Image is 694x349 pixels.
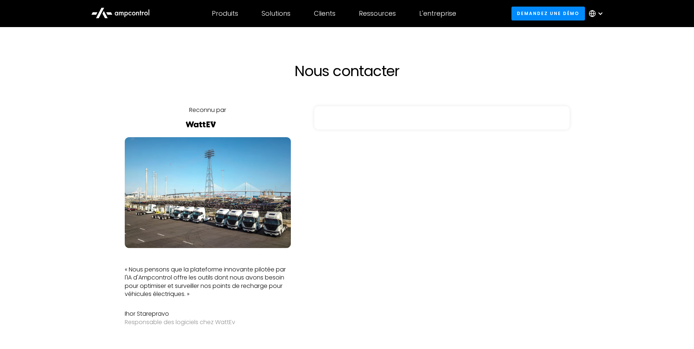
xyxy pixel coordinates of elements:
img: Logo Watt EV réel [185,121,217,127]
div: Produits [212,10,238,18]
div: Ressources [359,10,396,18]
div: Clients [314,10,335,18]
a: Demandez une démo [511,7,585,20]
p: « Nous pensons que la plateforme innovante pilotée par l'IA d'Ampcontrol offre les outils dont no... [125,266,291,299]
div: L'entreprise [419,10,456,18]
div: Reconnu par [189,106,226,114]
div: Solutions [262,10,290,18]
div: Responsable des logiciels chez WattEv [125,318,291,326]
h1: Nous contacter [186,62,508,80]
div: Ihor Starepravo [125,310,291,318]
